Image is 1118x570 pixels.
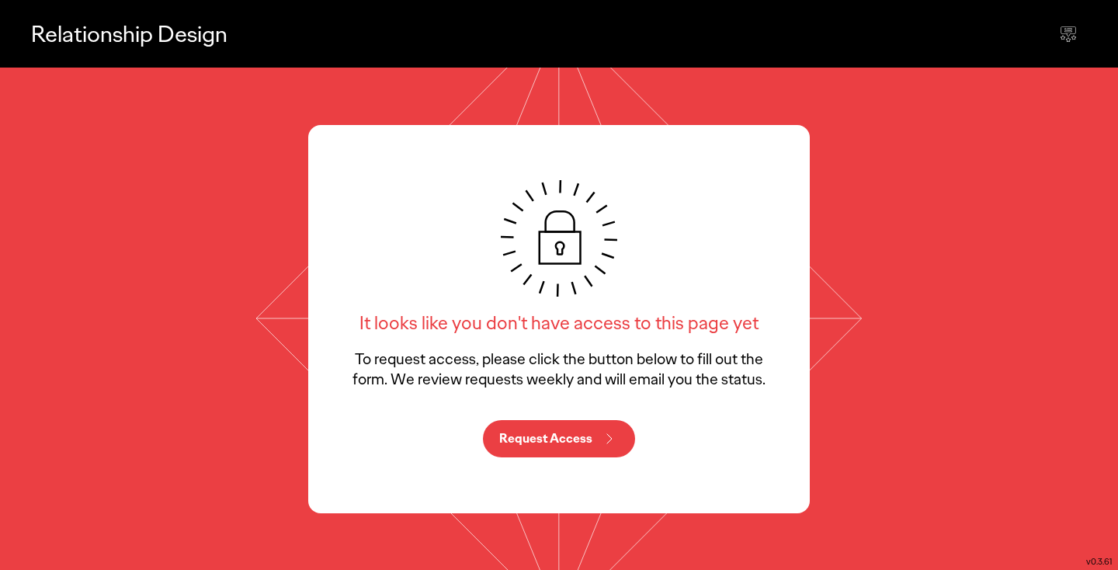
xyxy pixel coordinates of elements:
[348,349,770,389] p: To request access, please click the button below to fill out the form. We review requests weekly ...
[31,18,227,50] p: Relationship Design
[483,420,635,457] button: Request Access
[1050,16,1087,53] div: Send feedback
[359,311,759,335] h6: It looks like you don't have access to this page yet
[499,433,592,445] p: Request Access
